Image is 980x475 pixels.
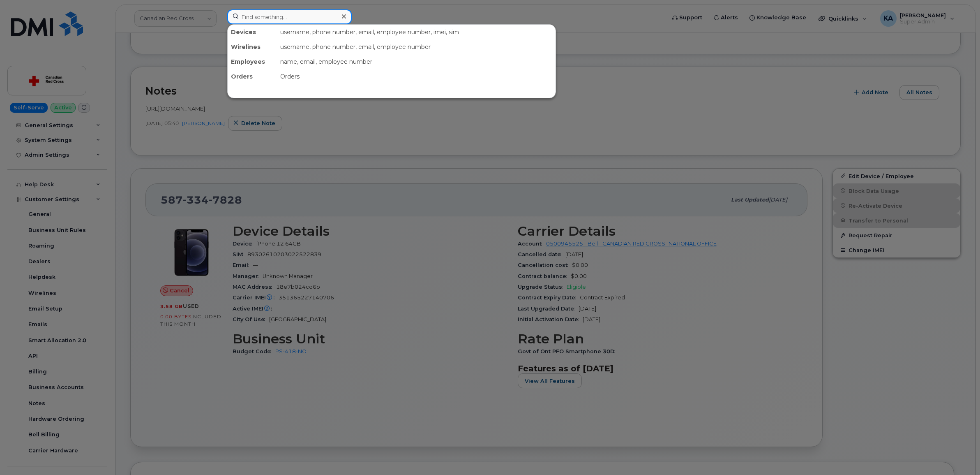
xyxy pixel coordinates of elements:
[277,25,556,39] div: username, phone number, email, employee number, imei, sim
[228,25,277,39] div: Devices
[277,54,556,69] div: name, email, employee number
[277,69,556,84] div: Orders
[277,39,556,54] div: username, phone number, email, employee number
[228,69,277,84] div: Orders
[228,39,277,54] div: Wirelines
[228,54,277,69] div: Employees
[227,9,352,24] input: Find something...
